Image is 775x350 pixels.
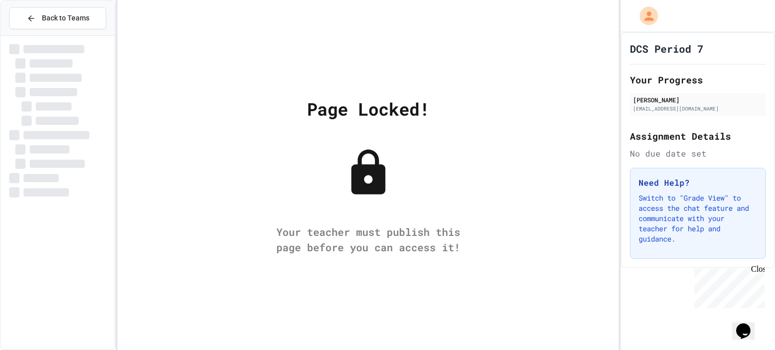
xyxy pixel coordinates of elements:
[639,177,757,189] h3: Need Help?
[307,96,430,122] div: Page Locked!
[4,4,71,65] div: Chat with us now!Close
[633,95,763,104] div: [PERSON_NAME]
[639,193,757,244] p: Switch to "Grade View" to access the chat feature and communicate with your teacher for help and ...
[629,4,661,28] div: My Account
[630,129,766,143] h2: Assignment Details
[630,73,766,87] h2: Your Progress
[630,41,703,56] h1: DCS Period 7
[690,265,765,308] iframe: chat widget
[630,147,766,160] div: No due date set
[633,105,763,113] div: [EMAIL_ADDRESS][DOMAIN_NAME]
[42,13,89,24] span: Back to Teams
[732,309,765,340] iframe: chat widget
[9,7,106,29] button: Back to Teams
[266,224,471,255] div: Your teacher must publish this page before you can access it!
